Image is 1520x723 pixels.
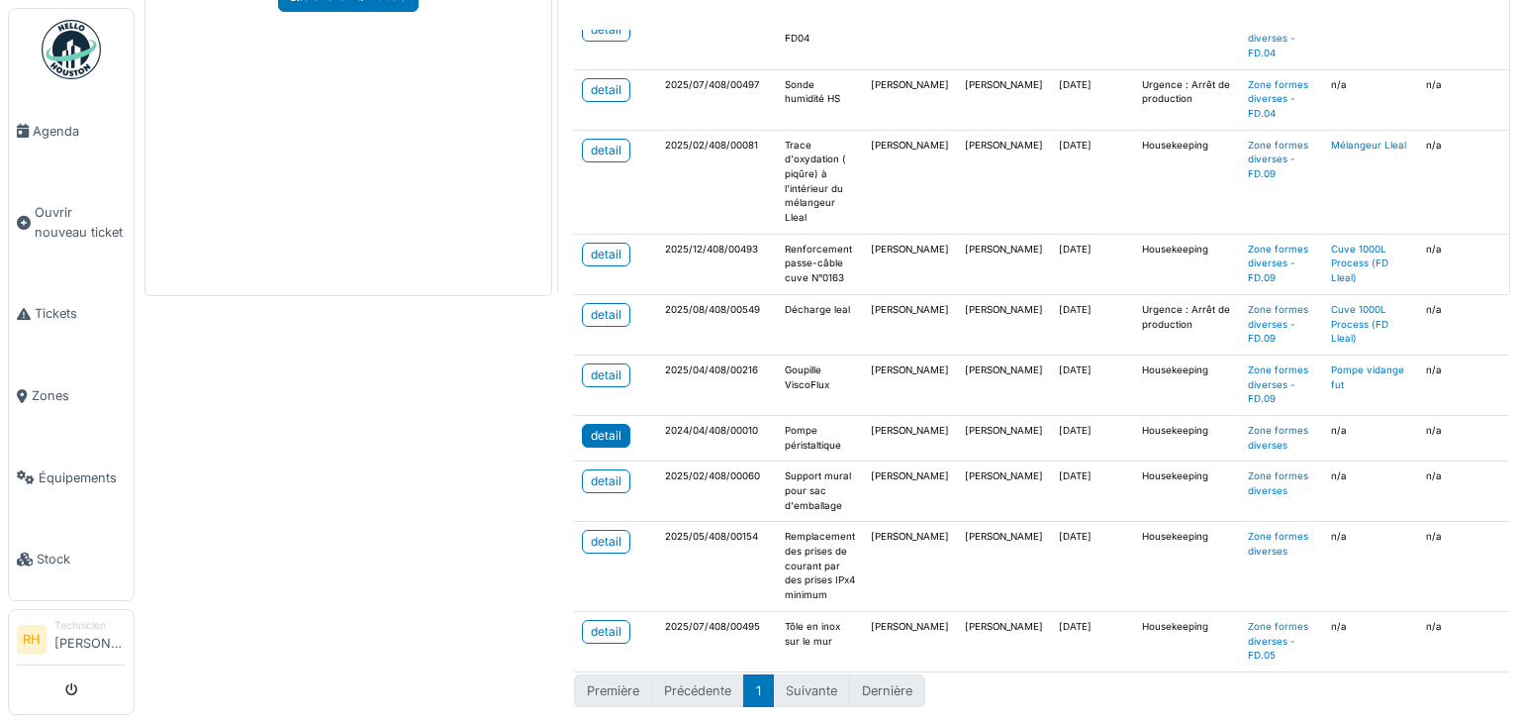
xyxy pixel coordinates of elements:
td: Pompe péristaltique [777,415,863,461]
a: Mélangeur Lleal [1331,140,1406,151]
td: 2025/02/408/00060 [657,462,777,522]
span: Zones [32,386,126,405]
td: Urgence : Arrêt de production [1134,69,1240,130]
td: [DATE] [1051,294,1134,355]
td: Housekeeping [1134,462,1240,522]
a: Zone formes diverses - FD.09 [1248,304,1308,344]
td: n/a [1323,9,1418,69]
td: 2025/02/408/00081 [657,130,777,234]
a: Agenda [9,90,134,172]
td: Sol à refaire FD04 [777,9,863,69]
a: Zone formes diverses - FD.09 [1248,364,1308,404]
td: [DATE] [1051,415,1134,461]
td: [DATE] [1051,69,1134,130]
td: [DATE] [1051,611,1134,671]
a: detail [582,469,630,493]
a: detail [582,620,630,644]
td: Housekeeping [1134,130,1240,234]
td: n/a [1323,415,1418,461]
td: [PERSON_NAME] [863,234,957,294]
td: [DATE] [1051,234,1134,294]
div: detail [591,81,621,99]
td: [PERSON_NAME] [957,462,1051,522]
a: Cuve 1000L Process (FD Lleal) [1331,304,1388,344]
a: Zone formes diverses [1248,531,1308,557]
td: [PERSON_NAME] [957,130,1051,234]
a: detail [582,424,630,448]
td: [PERSON_NAME] [957,415,1051,461]
a: Zone formes diverses [1248,425,1308,451]
a: Zone formes diverses [1248,470,1308,496]
a: detail [582,139,630,162]
td: 2025/07/408/00495 [657,611,777,671]
td: [DATE] [1051,130,1134,234]
td: [DATE] [1051,9,1134,69]
div: detail [591,472,621,490]
a: Zones [9,355,134,437]
a: Ouvrir nouveau ticket [9,172,134,273]
td: 2025/08/408/00549 [657,294,777,355]
div: detail [591,427,621,445]
a: detail [582,303,630,327]
td: Sonde humidité HS [777,69,863,130]
td: [PERSON_NAME] [957,234,1051,294]
td: Housekeeping [1134,415,1240,461]
td: [PERSON_NAME] [957,69,1051,130]
a: Tickets [9,273,134,356]
a: Zone formes diverses - FD.05 [1248,621,1308,661]
span: Ouvrir nouveau ticket [35,203,126,241]
td: 2025/07/408/00497 [657,69,777,130]
td: 2025/05/408/00154 [657,522,777,611]
div: detail [591,533,621,551]
a: Zone formes diverses - FD.09 [1248,140,1308,179]
li: RH [17,625,47,655]
td: Renforcement passe-câble cuve N°0163 [777,234,863,294]
td: Tôle en inox sur le mur [777,611,863,671]
button: 1 [743,674,774,707]
span: Équipements [39,468,126,487]
td: [PERSON_NAME] [863,294,957,355]
span: Stock [37,550,126,568]
td: 2025/12/408/00493 [657,234,777,294]
td: Housekeeping [1134,355,1240,415]
td: [PERSON_NAME] [957,294,1051,355]
td: Housekeeping [1134,234,1240,294]
td: [DATE] [1051,462,1134,522]
td: [PERSON_NAME] [957,355,1051,415]
img: Badge_color-CXgf-gQk.svg [42,20,101,79]
div: detail [591,306,621,324]
td: [PERSON_NAME] [863,522,957,611]
td: Goupille ViscoFlux [777,355,863,415]
a: Zone formes diverses - FD.09 [1248,244,1308,283]
a: Équipements [9,437,134,519]
td: n/a [1323,522,1418,611]
nav: pagination [574,674,925,707]
td: [PERSON_NAME] [957,522,1051,611]
td: n/a [1323,611,1418,671]
td: Housekeeping [1134,9,1240,69]
td: [DATE] [1051,355,1134,415]
td: 2025/04/408/00216 [657,355,777,415]
td: [PERSON_NAME] [863,462,957,522]
a: detail [582,530,630,554]
td: Urgence : Arrêt de production [1134,294,1240,355]
td: Housekeeping [1134,611,1240,671]
td: [PERSON_NAME] [863,611,957,671]
td: [PERSON_NAME] [957,611,1051,671]
span: Tickets [35,304,126,323]
a: detail [582,78,630,102]
td: [PERSON_NAME] [863,355,957,415]
td: 2025/07/408/00494 [657,9,777,69]
td: [PERSON_NAME] [863,69,957,130]
td: Remplacement des prises de courant par des prises IPx4 minimum [777,522,863,611]
div: detail [591,142,621,159]
td: Décharge leal [777,294,863,355]
td: 2024/04/408/00010 [657,415,777,461]
div: detail [591,246,621,263]
td: [PERSON_NAME] [863,130,957,234]
div: detail [591,623,621,641]
a: Zone formes diverses - FD.04 [1248,19,1308,58]
li: [PERSON_NAME] [54,618,126,661]
a: Pompe vidange fut [1331,364,1404,390]
td: [PERSON_NAME] [863,9,957,69]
